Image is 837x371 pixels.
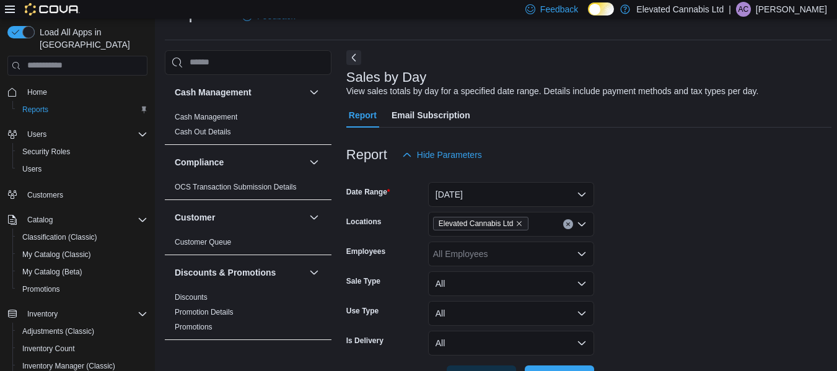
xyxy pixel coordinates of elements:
[22,307,147,321] span: Inventory
[346,276,380,286] label: Sale Type
[2,126,152,143] button: Users
[17,162,46,177] a: Users
[307,350,322,365] button: Finance
[17,102,147,117] span: Reports
[175,86,304,98] button: Cash Management
[175,351,304,364] button: Finance
[307,265,322,280] button: Discounts & Promotions
[12,229,152,246] button: Classification (Classic)
[175,322,213,332] span: Promotions
[17,230,102,245] a: Classification (Classic)
[175,86,252,98] h3: Cash Management
[439,217,514,230] span: Elevated Cannabis Ltd
[17,282,65,297] a: Promotions
[346,306,379,316] label: Use Type
[22,267,82,277] span: My Catalog (Beta)
[12,246,152,263] button: My Catalog (Classic)
[175,113,237,121] a: Cash Management
[2,185,152,203] button: Customers
[417,149,482,161] span: Hide Parameters
[588,2,614,15] input: Dark Mode
[175,156,304,168] button: Compliance
[433,217,529,230] span: Elevated Cannabis Ltd
[175,128,231,136] a: Cash Out Details
[17,324,147,339] span: Adjustments (Classic)
[22,212,58,227] button: Catalog
[175,266,276,279] h3: Discounts & Promotions
[27,215,53,225] span: Catalog
[346,217,382,227] label: Locations
[12,101,152,118] button: Reports
[12,143,152,160] button: Security Roles
[175,182,297,192] span: OCS Transaction Submission Details
[12,281,152,298] button: Promotions
[22,250,91,260] span: My Catalog (Classic)
[756,2,827,17] p: [PERSON_NAME]
[22,188,68,203] a: Customers
[346,147,387,162] h3: Report
[307,210,322,225] button: Customer
[17,247,96,262] a: My Catalog (Classic)
[25,3,80,15] img: Cova
[17,162,147,177] span: Users
[22,361,115,371] span: Inventory Manager (Classic)
[588,15,589,16] span: Dark Mode
[307,85,322,100] button: Cash Management
[12,160,152,178] button: Users
[346,70,427,85] h3: Sales by Day
[165,290,331,339] div: Discounts & Promotions
[2,83,152,101] button: Home
[349,103,377,128] span: Report
[27,87,47,97] span: Home
[12,323,152,340] button: Adjustments (Classic)
[346,85,759,98] div: View sales totals by day for a specified date range. Details include payment methods and tax type...
[392,103,470,128] span: Email Subscription
[175,351,208,364] h3: Finance
[636,2,724,17] p: Elevated Cannabis Ltd
[175,238,231,247] a: Customer Queue
[175,307,234,317] span: Promotion Details
[22,105,48,115] span: Reports
[175,211,215,224] h3: Customer
[577,249,587,259] button: Open list of options
[165,235,331,255] div: Customer
[563,219,573,229] button: Clear input
[17,102,53,117] a: Reports
[428,182,594,207] button: [DATE]
[22,326,94,336] span: Adjustments (Classic)
[175,293,208,302] a: Discounts
[397,142,487,167] button: Hide Parameters
[17,282,147,297] span: Promotions
[22,127,51,142] button: Users
[175,292,208,302] span: Discounts
[346,187,390,197] label: Date Range
[22,164,42,174] span: Users
[17,324,99,339] a: Adjustments (Classic)
[2,305,152,323] button: Inventory
[17,144,75,159] a: Security Roles
[175,127,231,137] span: Cash Out Details
[428,301,594,326] button: All
[175,156,224,168] h3: Compliance
[22,284,60,294] span: Promotions
[175,323,213,331] a: Promotions
[17,341,80,356] a: Inventory Count
[35,26,147,51] span: Load All Apps in [GEOGRAPHIC_DATA]
[175,308,234,316] a: Promotion Details
[346,247,385,256] label: Employees
[729,2,731,17] p: |
[17,264,147,279] span: My Catalog (Beta)
[165,180,331,199] div: Compliance
[12,340,152,357] button: Inventory Count
[165,110,331,144] div: Cash Management
[22,85,52,100] a: Home
[2,211,152,229] button: Catalog
[175,112,237,122] span: Cash Management
[540,3,578,15] span: Feedback
[577,219,587,229] button: Open list of options
[17,230,147,245] span: Classification (Classic)
[175,183,297,191] a: OCS Transaction Submission Details
[27,309,58,319] span: Inventory
[515,220,523,227] button: Remove Elevated Cannabis Ltd from selection in this group
[22,307,63,321] button: Inventory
